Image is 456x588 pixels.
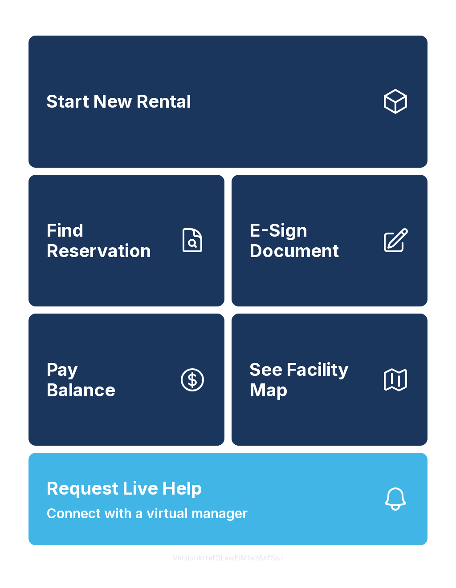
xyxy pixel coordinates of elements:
[28,175,224,307] a: Find Reservation
[28,453,427,545] button: Request Live HelpConnect with a virtual manager
[166,545,290,570] button: VersionkrrefDLawElMlwz8nfSsJ
[46,503,248,524] span: Connect with a virtual manager
[232,175,427,307] a: E-Sign Document
[46,220,171,261] span: Find Reservation
[46,475,202,502] span: Request Live Help
[249,220,374,261] span: E-Sign Document
[249,359,374,400] span: See Facility Map
[232,314,427,446] button: See Facility Map
[46,359,115,400] span: Pay Balance
[28,314,224,446] button: PayBalance
[46,91,191,112] span: Start New Rental
[28,36,427,168] a: Start New Rental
